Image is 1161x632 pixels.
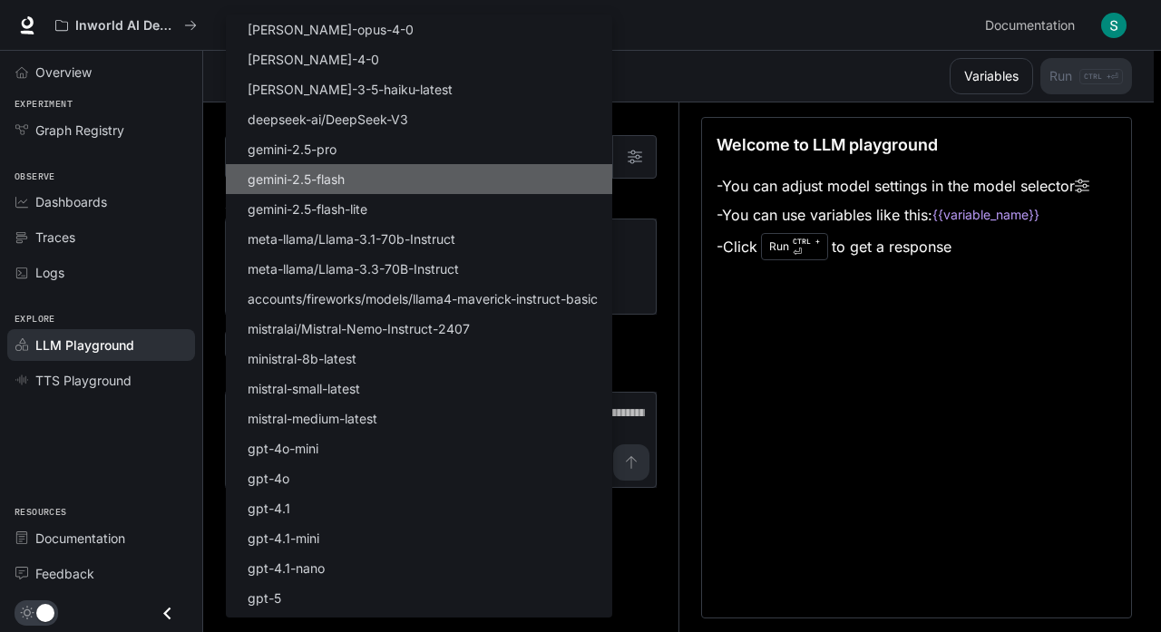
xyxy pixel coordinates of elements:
p: mistral-medium-latest [248,409,377,428]
p: [PERSON_NAME]-3-5-haiku-latest [248,80,453,99]
p: meta-llama/Llama-3.3-70B-Instruct [248,259,459,278]
p: gpt-4o-mini [248,439,318,458]
p: meta-llama/Llama-3.1-70b-Instruct [248,229,455,248]
p: [PERSON_NAME]-opus-4-0 [248,20,414,39]
p: gpt-4.1-nano [248,559,325,578]
p: mistralai/Mistral-Nemo-Instruct-2407 [248,319,470,338]
p: accounts/fireworks/models/llama4-maverick-instruct-basic [248,289,598,308]
p: gpt-4.1 [248,499,290,518]
p: gpt-4.1-mini [248,529,319,548]
p: deepseek-ai/DeepSeek-V3 [248,110,408,129]
p: gemini-2.5-flash-lite [248,199,367,219]
p: gpt-5 [248,588,281,608]
p: gpt-4o [248,469,289,488]
p: gemini-2.5-flash [248,170,345,189]
p: gemini-2.5-pro [248,140,337,159]
p: [PERSON_NAME]-4-0 [248,50,379,69]
p: mistral-small-latest [248,379,360,398]
p: ministral-8b-latest [248,349,356,368]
